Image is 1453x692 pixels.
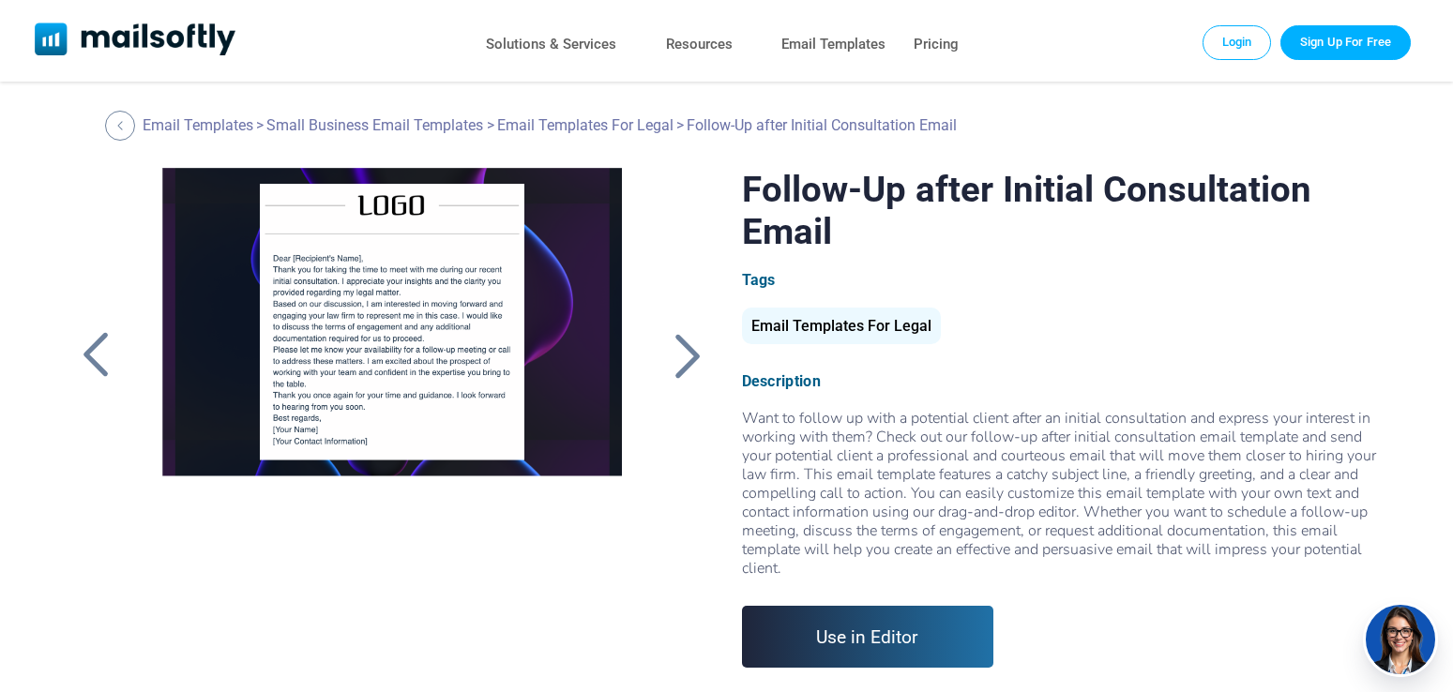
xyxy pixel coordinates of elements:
[72,331,119,380] a: Back
[1280,25,1411,59] a: Trial
[742,308,941,344] div: Email Templates For Legal
[137,168,648,637] a: Follow-Up after Initial Consultation Email
[742,271,1381,289] div: Tags
[914,31,959,58] a: Pricing
[742,409,1381,578] div: Want to follow up with a potential client after an initial consultation and express your interest...
[1203,25,1272,59] a: Login
[742,372,1381,390] div: Description
[742,168,1381,252] h1: Follow-Up after Initial Consultation Email
[266,116,483,134] a: Small Business Email Templates
[666,31,733,58] a: Resources
[35,23,236,59] a: Mailsoftly
[742,606,994,668] a: Use in Editor
[742,324,941,333] a: Email Templates For Legal
[497,116,674,134] a: Email Templates For Legal
[486,31,616,58] a: Solutions & Services
[143,116,253,134] a: Email Templates
[664,331,711,380] a: Back
[105,111,140,141] a: Back
[781,31,885,58] a: Email Templates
